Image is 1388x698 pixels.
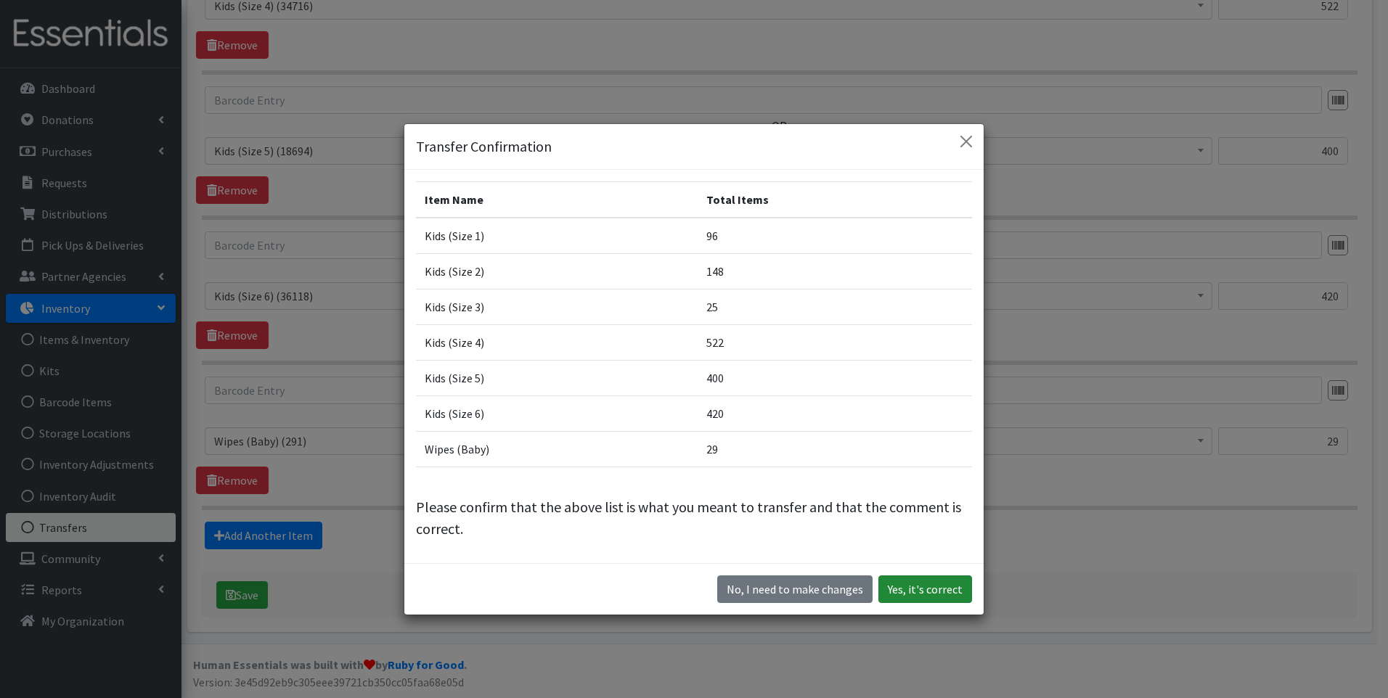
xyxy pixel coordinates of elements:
[698,218,972,254] td: 96
[698,325,972,361] td: 522
[717,575,873,603] button: No I need to make changes
[698,432,972,467] td: 29
[416,432,698,467] td: Wipes (Baby)
[416,496,972,540] p: Please confirm that the above list is what you meant to transfer and that the comment is correct.
[698,254,972,290] td: 148
[416,325,698,361] td: Kids (Size 4)
[416,182,698,218] th: Item Name
[698,290,972,325] td: 25
[416,361,698,396] td: Kids (Size 5)
[416,254,698,290] td: Kids (Size 2)
[955,130,978,153] button: Close
[416,290,698,325] td: Kids (Size 3)
[416,218,698,254] td: Kids (Size 1)
[416,396,698,432] td: Kids (Size 6)
[878,575,972,603] button: Yes, it's correct
[698,396,972,432] td: 420
[416,136,552,157] h5: Transfer Confirmation
[698,361,972,396] td: 400
[698,182,972,218] th: Total Items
